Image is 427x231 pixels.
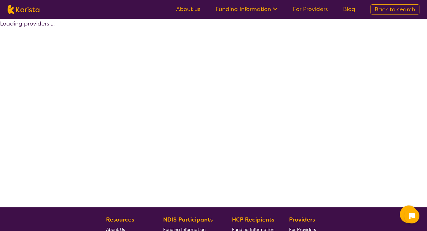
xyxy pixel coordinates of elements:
[176,5,200,13] a: About us
[400,205,418,223] button: Channel Menu
[371,4,419,14] a: Back to search
[289,216,315,223] b: Providers
[232,216,274,223] b: HCP Recipients
[216,5,278,13] a: Funding Information
[106,216,134,223] b: Resources
[8,5,39,14] img: Karista logo
[293,5,328,13] a: For Providers
[375,6,415,13] span: Back to search
[163,216,213,223] b: NDIS Participants
[343,5,355,13] a: Blog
